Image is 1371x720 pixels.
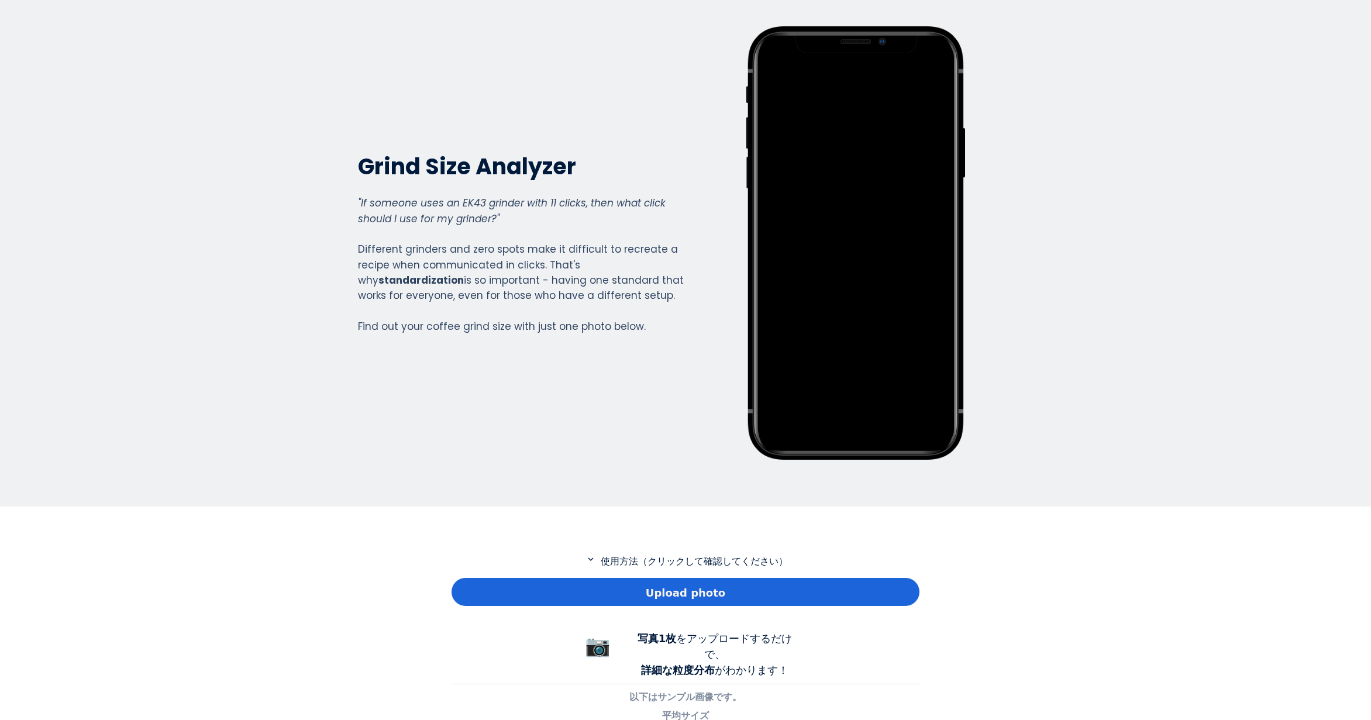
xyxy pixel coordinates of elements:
div: をアップロードするだけで、 がわかります！ [627,631,802,678]
p: 以下はサンプル画像です。 [452,690,919,704]
span: 📷 [585,634,611,657]
p: 使用方法（クリックして確認してください） [452,554,919,569]
em: "If someone uses an EK43 grinder with 11 clicks, then what click should I use for my grinder?" [358,196,666,225]
span: Upload photo [646,585,725,601]
div: Different grinders and zero spots make it difficult to recreate a recipe when communicated in cli... [358,195,684,334]
h2: Grind Size Analyzer [358,152,684,181]
b: 写真1枚 [638,632,677,645]
mat-icon: expand_more [584,554,598,564]
b: 詳細な粒度分布 [641,664,715,676]
strong: standardization [378,273,464,287]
